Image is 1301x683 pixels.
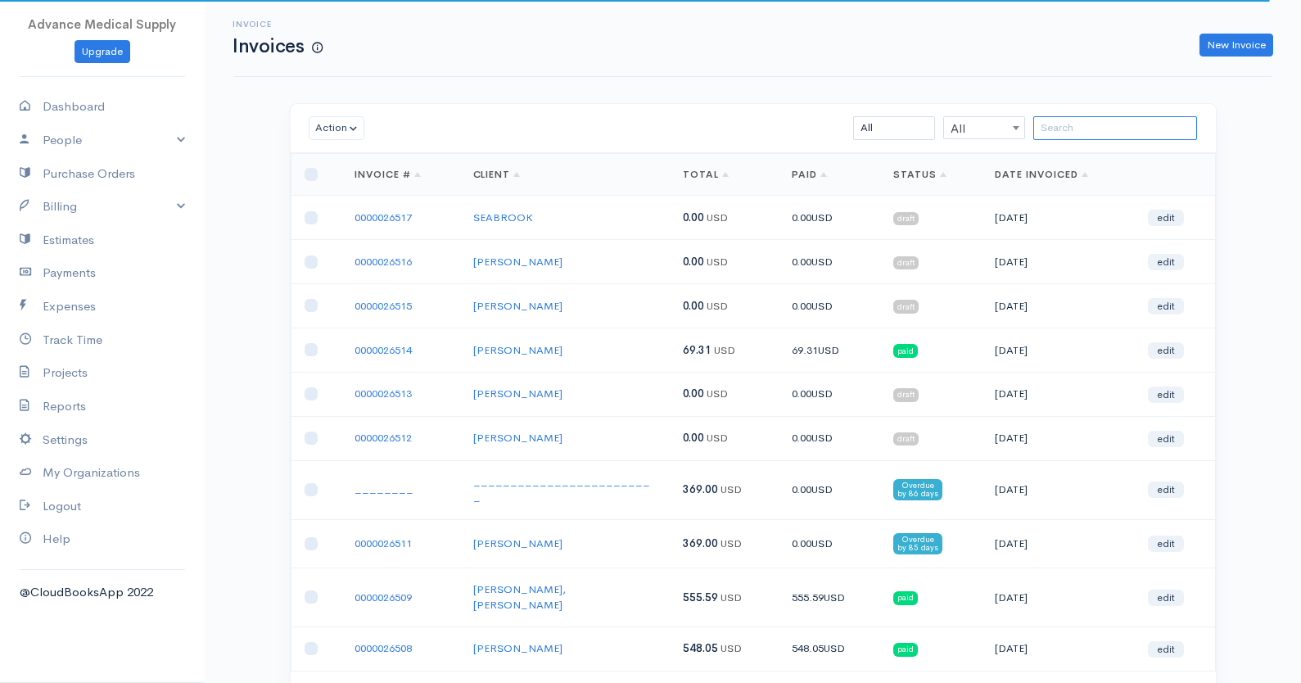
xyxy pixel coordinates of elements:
a: edit [1148,482,1184,498]
a: Upgrade [75,40,130,64]
a: SEABROOK [473,210,533,224]
span: USD [811,387,833,400]
a: 0000026508 [355,641,412,655]
td: 0.00 [779,240,880,284]
a: _________________________ [473,475,650,505]
td: 0.00 [779,416,880,460]
span: USD [811,482,833,496]
a: [PERSON_NAME] [473,387,562,400]
td: [DATE] [982,284,1134,328]
a: 0000026511 [355,536,412,550]
a: 0000026509 [355,590,412,604]
span: USD [811,210,833,224]
a: New Invoice [1199,34,1273,57]
td: [DATE] [982,519,1134,568]
span: 369.00 [683,482,718,496]
a: 0000026512 [355,431,412,445]
h1: Invoices [233,36,323,57]
a: 0000026513 [355,387,412,400]
span: USD [811,536,833,550]
span: USD [721,482,742,496]
span: USD [707,210,728,224]
span: All [944,117,1024,140]
td: [DATE] [982,460,1134,519]
span: 0.00 [683,387,704,400]
td: [DATE] [982,328,1134,372]
td: 0.00 [779,284,880,328]
a: edit [1148,342,1184,359]
span: draft [893,300,919,313]
a: Paid [792,168,827,181]
span: Advance Medical Supply [29,16,177,32]
span: USD [707,387,728,400]
span: USD [721,536,742,550]
span: paid [893,591,918,604]
span: USD [811,431,833,445]
a: 0000026517 [355,210,412,224]
div: @CloudBooksApp 2022 [20,583,185,602]
a: [PERSON_NAME] [473,536,562,550]
td: 0.00 [779,372,880,416]
a: Total [683,168,729,181]
span: draft [893,256,919,269]
span: USD [811,299,833,313]
td: 555.59 [779,568,880,626]
a: 0000026515 [355,299,412,313]
a: Invoice # [355,168,421,181]
td: 548.05 [779,626,880,671]
span: All [943,116,1025,139]
span: USD [811,255,833,269]
a: [PERSON_NAME] [473,641,562,655]
span: 548.05 [683,641,718,655]
span: paid [893,643,918,656]
button: Action [309,116,365,140]
a: 0000026516 [355,255,412,269]
span: paid [893,344,918,357]
td: 0.00 [779,519,880,568]
span: Overdue by 86 days [893,479,942,500]
a: [PERSON_NAME] [473,255,562,269]
span: How to create your first Invoice? [312,41,323,55]
h6: Invoice [233,20,323,29]
a: edit [1148,590,1184,606]
span: 0.00 [683,210,704,224]
span: draft [893,432,919,446]
a: [PERSON_NAME] [473,299,562,313]
a: edit [1148,298,1184,314]
span: USD [714,343,735,357]
a: ________ [355,482,413,496]
td: 69.31 [779,328,880,372]
span: 369.00 [683,536,718,550]
td: [DATE] [982,416,1134,460]
a: edit [1148,536,1184,552]
a: edit [1148,387,1184,403]
span: USD [721,590,742,604]
span: Overdue by 85 days [893,533,942,554]
span: draft [893,212,919,225]
span: 69.31 [683,343,711,357]
span: 0.00 [683,431,704,445]
span: USD [824,590,845,604]
a: 0000026514 [355,343,412,357]
span: draft [893,388,919,401]
a: [PERSON_NAME], [PERSON_NAME] [473,582,566,613]
a: edit [1148,210,1184,226]
a: Status [893,168,946,181]
td: [DATE] [982,568,1134,626]
span: USD [707,255,728,269]
a: edit [1148,641,1184,658]
td: 0.00 [779,196,880,240]
span: USD [818,343,839,357]
a: [PERSON_NAME] [473,431,562,445]
span: USD [707,431,728,445]
td: [DATE] [982,372,1134,416]
a: edit [1148,431,1184,447]
span: USD [721,641,742,655]
td: [DATE] [982,196,1134,240]
td: 0.00 [779,460,880,519]
td: [DATE] [982,240,1134,284]
a: Date Invoiced [995,168,1087,181]
a: edit [1148,254,1184,270]
span: 555.59 [683,590,718,604]
td: [DATE] [982,626,1134,671]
